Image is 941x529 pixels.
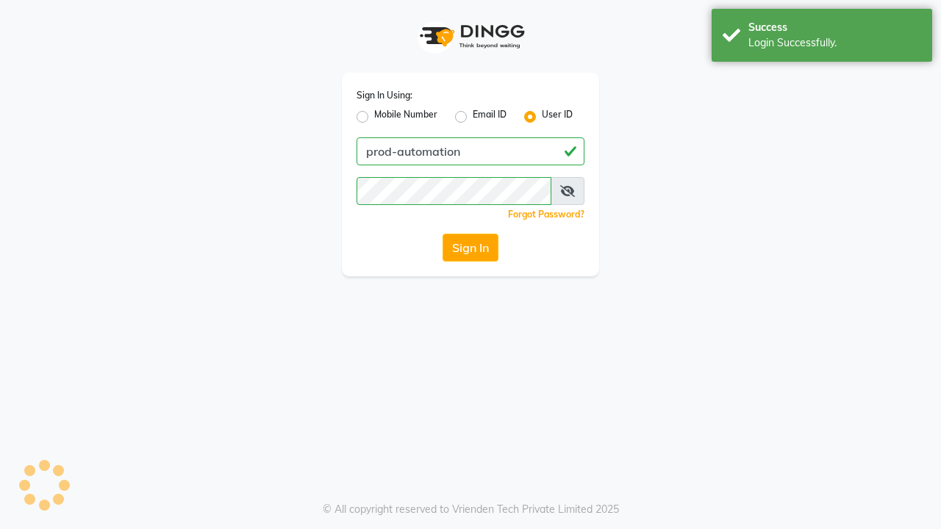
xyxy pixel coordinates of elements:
[357,137,584,165] input: Username
[374,108,437,126] label: Mobile Number
[473,108,507,126] label: Email ID
[357,177,551,205] input: Username
[748,20,921,35] div: Success
[542,108,573,126] label: User ID
[508,209,584,220] a: Forgot Password?
[357,89,412,102] label: Sign In Using:
[443,234,498,262] button: Sign In
[412,15,529,58] img: logo1.svg
[748,35,921,51] div: Login Successfully.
